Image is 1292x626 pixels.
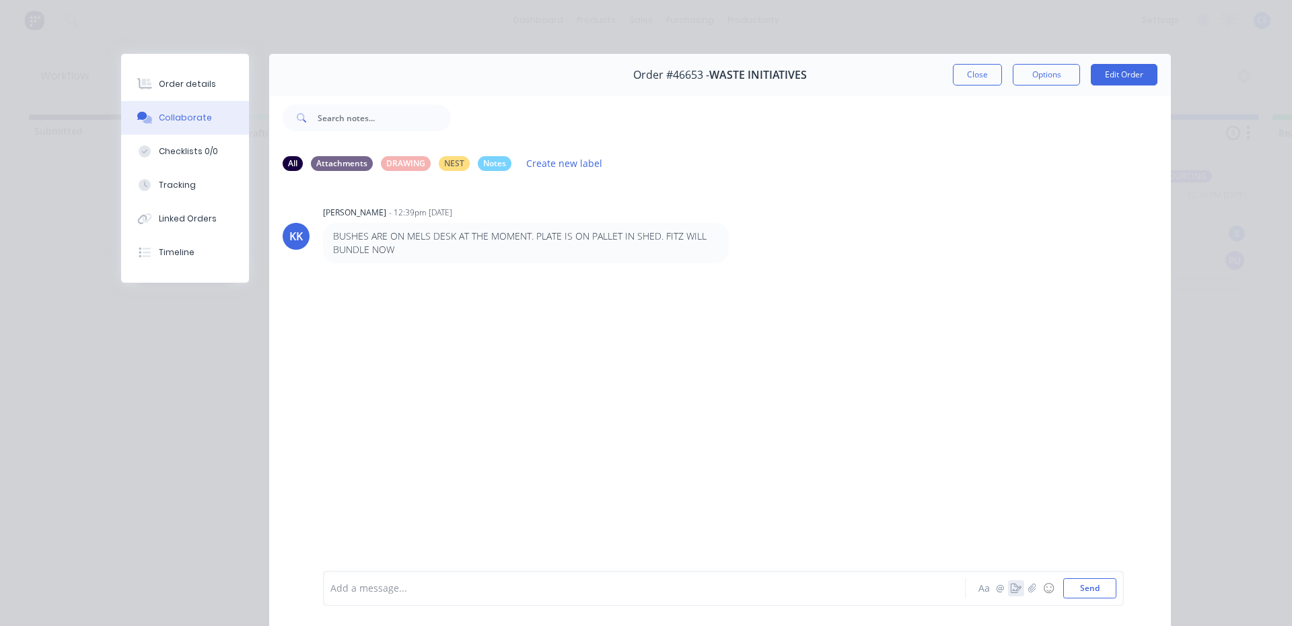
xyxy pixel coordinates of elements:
[283,156,303,171] div: All
[159,179,196,191] div: Tracking
[633,69,709,81] span: Order #46653 -
[1013,64,1080,85] button: Options
[709,69,807,81] span: WASTE INITIATIVES
[323,207,386,219] div: [PERSON_NAME]
[121,101,249,135] button: Collaborate
[333,230,719,257] p: BUSHES ARE ON MELS DESK AT THE MOMENT. PLATE IS ON PALLET IN SHED. FITZ WILL BUNDLE NOW
[159,78,216,90] div: Order details
[439,156,470,171] div: NEST
[478,156,511,171] div: Notes
[318,104,451,131] input: Search notes...
[159,112,212,124] div: Collaborate
[1040,580,1056,596] button: ☺
[381,156,431,171] div: DRAWING
[121,135,249,168] button: Checklists 0/0
[389,207,452,219] div: - 12:39pm [DATE]
[992,580,1008,596] button: @
[121,202,249,236] button: Linked Orders
[159,246,194,258] div: Timeline
[953,64,1002,85] button: Close
[121,236,249,269] button: Timeline
[121,67,249,101] button: Order details
[1091,64,1157,85] button: Edit Order
[519,154,610,172] button: Create new label
[311,156,373,171] div: Attachments
[289,228,303,244] div: KK
[976,580,992,596] button: Aa
[159,213,217,225] div: Linked Orders
[121,168,249,202] button: Tracking
[159,145,218,158] div: Checklists 0/0
[1063,578,1116,598] button: Send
